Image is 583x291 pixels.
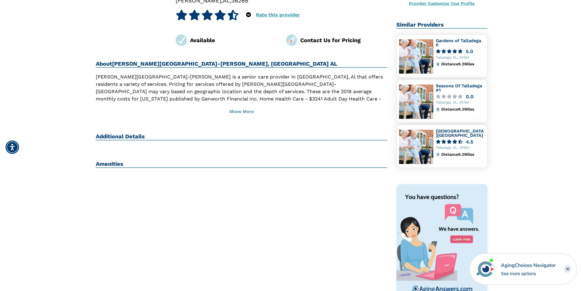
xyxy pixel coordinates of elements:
[190,36,277,44] div: Available
[96,60,387,68] h2: About [PERSON_NAME][GEOGRAPHIC_DATA]-[PERSON_NAME], [GEOGRAPHIC_DATA] AL
[436,140,485,144] a: 4.5
[409,1,475,6] a: Provider Customize Your Profile
[436,146,485,150] div: Talladega, AL, 35160
[475,259,496,279] img: avatar
[436,83,482,93] a: Seasons Of Talladega #1
[96,161,387,168] h2: Amenities
[256,12,300,18] a: Rate this provider
[441,62,484,66] div: Distance 9.2 Miles
[436,94,485,99] a: 0.0
[466,49,473,54] div: 5.0
[564,265,571,273] div: Close
[6,140,19,154] div: Accessibility Menu
[501,262,556,269] div: AgingChoices Navigator
[436,129,484,138] a: [DEMOGRAPHIC_DATA][GEOGRAPHIC_DATA]
[436,56,485,60] div: Talladega, AL, 35160
[246,10,251,20] div: Popover trigger
[436,152,440,157] img: distance.svg
[436,49,485,54] a: 5.0
[396,21,488,29] h2: Similar Providers
[436,62,440,66] img: distance.svg
[466,94,473,99] div: 0.0
[436,38,481,47] a: Gardens of Talladega II
[436,101,485,105] div: Talladega, AL, 35160
[96,133,387,140] h2: Additional Details
[300,36,387,44] div: Contact Us for Pricing
[441,152,484,157] div: Distance 9.2 Miles
[96,73,387,125] p: [PERSON_NAME][GEOGRAPHIC_DATA]-[PERSON_NAME] is a senior care provider in [GEOGRAPHIC_DATA], Al t...
[436,107,440,111] img: distance.svg
[96,105,387,118] button: Show More
[466,140,473,144] div: 4.5
[441,107,484,111] div: Distance 9.2 Miles
[501,270,556,277] div: See more options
